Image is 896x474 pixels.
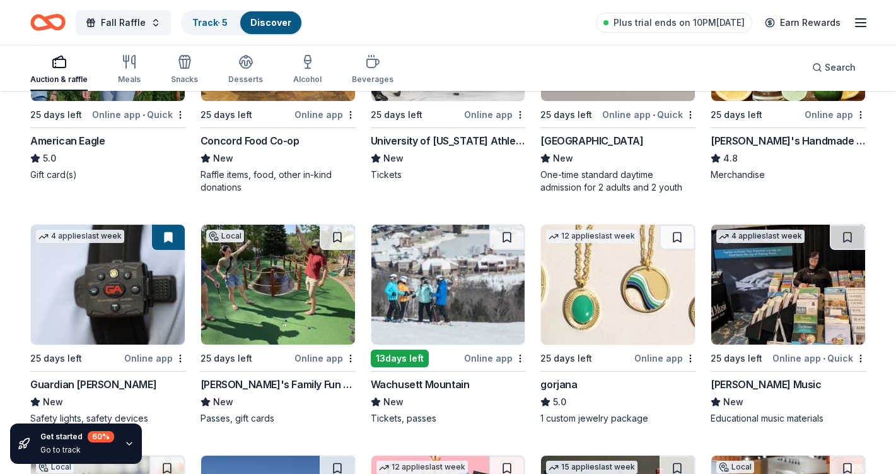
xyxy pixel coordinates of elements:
div: Tickets [371,169,526,181]
span: 5.0 [553,394,566,410]
a: Image for Guardian Angel Device4 applieslast week25 days leftOnline appGuardian [PERSON_NAME]NewS... [30,224,185,425]
span: 4.8 [723,151,738,166]
div: 25 days left [711,107,762,122]
div: Safety lights, safety devices [30,412,185,425]
button: Desserts [228,49,263,91]
div: 25 days left [30,351,82,366]
div: 13 days left [371,350,429,367]
div: 25 days left [540,107,592,122]
div: Tickets, passes [371,412,526,425]
span: Search [825,60,856,75]
button: Meals [118,49,141,91]
div: 4 applies last week [36,230,124,243]
img: Image for Alfred Music [711,225,865,345]
button: Track· 5Discover [181,10,303,35]
span: • [653,110,655,120]
div: Merchandise [711,169,866,181]
span: New [723,394,743,410]
div: 25 days left [540,351,592,366]
span: New [213,151,233,166]
a: Image for Alfred Music4 applieslast week25 days leftOnline app•Quick[PERSON_NAME] MusicNewEducati... [711,224,866,425]
div: Online app Quick [772,350,866,366]
div: 4 applies last week [716,230,805,243]
div: Gift card(s) [30,169,185,181]
div: 60 % [88,431,114,442]
div: 1 custom jewelry package [540,412,695,425]
div: Raffle items, food, other in-kind donations [201,169,356,194]
button: Beverages [352,49,393,91]
span: Fall Raffle [101,15,146,30]
span: New [213,394,233,410]
div: Get started [40,431,114,442]
img: Image for gorjana [541,225,695,345]
a: Plus trial ends on 10PM[DATE] [596,13,752,33]
div: Guardian [PERSON_NAME] [30,377,156,392]
span: 5.0 [43,151,56,166]
span: New [553,151,573,166]
div: [GEOGRAPHIC_DATA] [540,133,643,148]
div: 25 days left [201,107,252,122]
a: Discover [250,17,291,28]
span: New [43,394,63,410]
div: 25 days left [201,351,252,366]
div: [PERSON_NAME] Music [711,377,821,392]
div: Online app [124,350,185,366]
span: • [823,353,825,364]
div: Online app [464,350,525,366]
div: 25 days left [371,107,422,122]
button: Alcohol [293,49,322,91]
div: Educational music materials [711,412,866,425]
div: University of [US_STATE] Athletics [371,133,526,148]
span: New [383,151,404,166]
div: Go to track [40,445,114,455]
div: Online app [634,350,695,366]
div: Local [206,230,244,242]
div: Wachusett Mountain [371,377,470,392]
button: Fall Raffle [76,10,171,35]
div: Online app Quick [92,107,185,122]
div: Online app [294,107,356,122]
button: Snacks [171,49,198,91]
span: Plus trial ends on 10PM[DATE] [614,15,745,30]
div: Meals [118,74,141,85]
div: 12 applies last week [546,230,637,243]
a: Earn Rewards [757,11,848,34]
div: Online app [464,107,525,122]
a: Image for Chuckster's Family Fun ParkLocal25 days leftOnline app[PERSON_NAME]'s Family Fun ParkNe... [201,224,356,425]
a: Image for Wachusett Mountain13days leftOnline appWachusett MountainNewTickets, passes [371,224,526,425]
span: New [383,394,404,410]
div: Auction & raffle [30,74,88,85]
div: Online app [805,107,866,122]
div: Snacks [171,74,198,85]
div: gorjana [540,377,577,392]
a: Image for gorjana12 applieslast week25 days leftOnline appgorjana5.01 custom jewelry package [540,224,695,425]
div: Passes, gift cards [201,412,356,425]
img: Image for Guardian Angel Device [31,225,185,345]
div: Alcohol [293,74,322,85]
span: • [143,110,145,120]
div: [PERSON_NAME]'s Family Fun Park [201,377,356,392]
img: Image for Wachusett Mountain [371,225,525,345]
a: Home [30,8,66,37]
div: 12 applies last week [376,461,468,474]
div: Concord Food Co-op [201,133,300,148]
button: Search [802,55,866,80]
button: Auction & raffle [30,49,88,91]
a: Track· 5 [192,17,228,28]
div: 25 days left [30,107,82,122]
div: American Eagle [30,133,105,148]
div: One-time standard daytime admission for 2 adults and 2 youth [540,169,695,194]
div: Local [716,461,754,473]
div: 25 days left [711,351,762,366]
div: 15 applies last week [546,461,637,474]
div: Beverages [352,74,393,85]
img: Image for Chuckster's Family Fun Park [201,225,355,345]
div: Online app [294,350,356,366]
div: [PERSON_NAME]'s Handmade Vodka [711,133,866,148]
div: Online app Quick [602,107,695,122]
div: Desserts [228,74,263,85]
